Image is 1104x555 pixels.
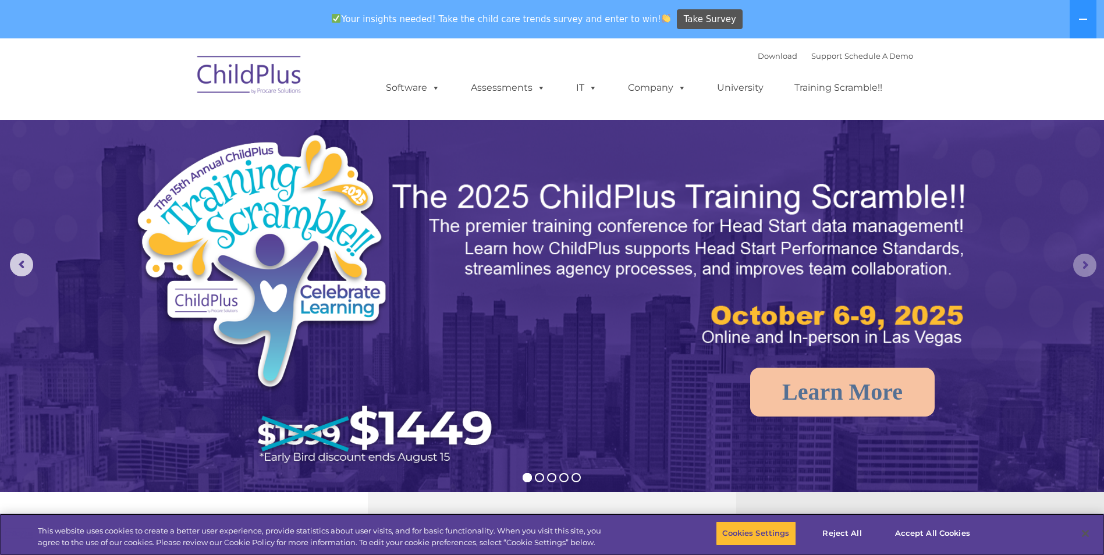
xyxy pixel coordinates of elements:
[38,525,607,548] div: This website uses cookies to create a better user experience, provide statistics about user visit...
[889,521,977,546] button: Accept All Cookies
[565,76,609,99] a: IT
[162,124,211,133] span: Phone number
[1073,521,1098,546] button: Close
[716,521,796,546] button: Cookies Settings
[191,48,308,106] img: ChildPlus by Procare Solutions
[677,9,743,30] a: Take Survey
[684,9,736,30] span: Take Survey
[662,14,670,23] img: 👏
[758,51,797,61] a: Download
[844,51,913,61] a: Schedule A Demo
[811,51,842,61] a: Support
[705,76,775,99] a: University
[750,368,935,417] a: Learn More
[783,76,894,99] a: Training Scramble!!
[459,76,557,99] a: Assessments
[806,521,879,546] button: Reject All
[374,76,452,99] a: Software
[616,76,698,99] a: Company
[327,8,676,30] span: Your insights needed! Take the child care trends survey and enter to win!
[758,51,913,61] font: |
[162,77,197,86] span: Last name
[332,14,340,23] img: ✅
